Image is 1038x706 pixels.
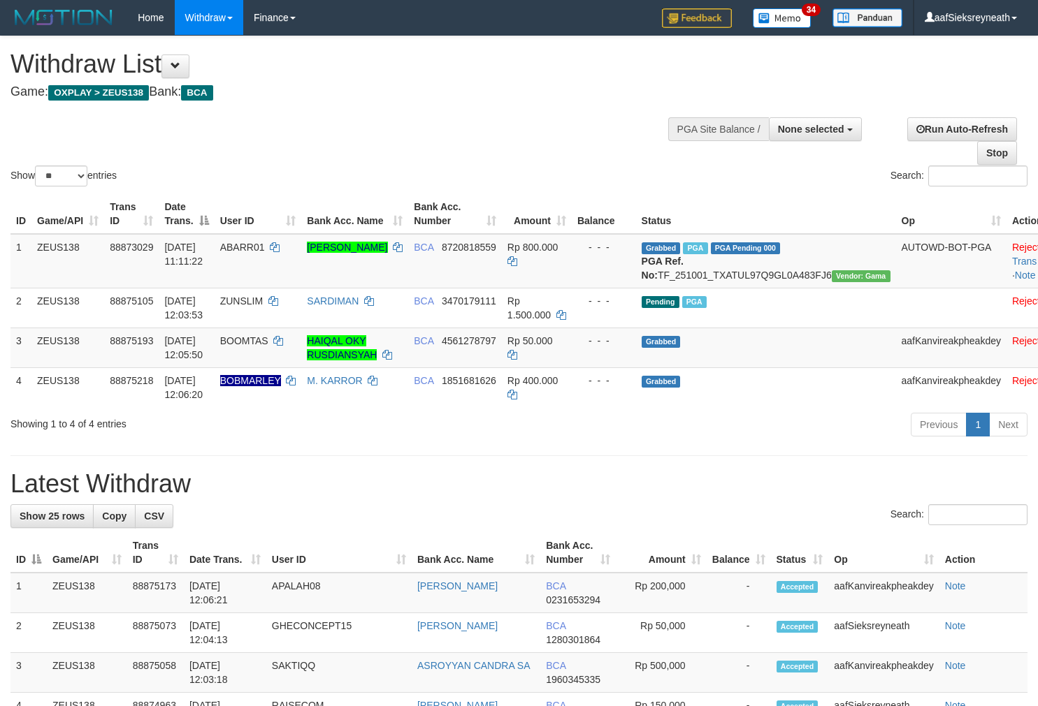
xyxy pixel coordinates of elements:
td: 88875073 [127,613,184,653]
span: Show 25 rows [20,510,85,522]
label: Search: [891,504,1028,525]
span: BCA [414,375,433,386]
span: OXPLAY > ZEUS138 [48,85,149,101]
span: Grabbed [642,336,681,348]
th: Op: activate to sort column ascending [896,194,1007,234]
td: TF_251001_TXATUL97Q9GL0A483FJ6 [636,234,896,288]
h1: Withdraw List [10,50,678,78]
td: ZEUS138 [31,234,104,288]
span: BCA [414,242,433,253]
th: Amount: activate to sort column ascending [616,533,707,573]
a: CSV [135,504,173,528]
td: 88875173 [127,573,184,613]
a: 1 [966,413,990,436]
span: Nama rekening ada tanda titik/strip, harap diedit [220,375,281,386]
span: [DATE] 12:06:20 [164,375,203,400]
div: - - - [577,294,630,308]
td: [DATE] 12:04:13 [184,613,266,653]
th: Amount: activate to sort column ascending [502,194,572,234]
h1: Latest Withdraw [10,470,1028,498]
th: Bank Acc. Name: activate to sort column ascending [301,194,408,234]
span: Rp 400.000 [507,375,558,386]
button: None selected [769,117,862,141]
th: Status: activate to sort column ascending [771,533,829,573]
span: Copy 1960345335 to clipboard [546,674,600,685]
td: - [707,613,771,653]
th: User ID: activate to sort column ascending [266,533,412,573]
th: ID [10,194,31,234]
td: Rp 500,000 [616,653,707,693]
span: Grabbed [642,242,681,254]
span: ABARR01 [220,242,265,253]
td: aafKanvireakpheakdey [828,653,939,693]
span: BCA [181,85,212,101]
td: ZEUS138 [47,653,127,693]
td: Rp 200,000 [616,573,707,613]
a: Run Auto-Refresh [907,117,1017,141]
span: Copy [102,510,127,522]
td: 3 [10,328,31,367]
th: Bank Acc. Number: activate to sort column ascending [408,194,502,234]
span: 88875105 [110,295,153,307]
span: BCA [414,295,433,307]
th: Trans ID: activate to sort column ascending [127,533,184,573]
a: Stop [977,141,1017,165]
td: AUTOWD-BOT-PGA [896,234,1007,288]
span: None selected [778,124,844,135]
span: [DATE] 12:03:53 [164,295,203,321]
div: PGA Site Balance / [668,117,769,141]
th: Status [636,194,896,234]
div: Showing 1 to 4 of 4 entries [10,411,422,431]
a: [PERSON_NAME] [417,620,498,631]
th: Date Trans.: activate to sort column ascending [184,533,266,573]
span: Rp 50.000 [507,335,553,346]
td: 1 [10,573,47,613]
td: ZEUS138 [47,573,127,613]
a: M. KARROR [307,375,362,386]
td: 2 [10,613,47,653]
span: Copy 1280301864 to clipboard [546,634,600,645]
th: Date Trans.: activate to sort column descending [159,194,214,234]
span: Vendor URL: https://trx31.1velocity.biz [832,270,891,282]
th: Balance: activate to sort column ascending [707,533,771,573]
th: Bank Acc. Number: activate to sort column ascending [540,533,616,573]
td: ZEUS138 [31,367,104,407]
th: ID: activate to sort column descending [10,533,47,573]
span: Accepted [777,661,819,672]
td: 4 [10,367,31,407]
td: ZEUS138 [31,328,104,367]
span: [DATE] 12:05:50 [164,335,203,360]
a: [PERSON_NAME] [307,242,387,253]
div: - - - [577,240,630,254]
td: ZEUS138 [31,288,104,328]
span: BCA [414,335,433,346]
span: 88875193 [110,335,153,346]
td: aafKanvireakpheakdey [828,573,939,613]
label: Search: [891,166,1028,186]
span: BOOMTAS [220,335,268,346]
div: - - - [577,374,630,388]
th: Bank Acc. Name: activate to sort column ascending [412,533,540,573]
span: Copy 1851681626 to clipboard [442,375,496,386]
th: User ID: activate to sort column ascending [215,194,302,234]
input: Search: [928,504,1028,525]
img: Button%20Memo.svg [753,8,812,28]
td: Rp 50,000 [616,613,707,653]
a: [PERSON_NAME] [417,580,498,591]
td: 2 [10,288,31,328]
td: APALAH08 [266,573,412,613]
span: [DATE] 11:11:22 [164,242,203,267]
a: Show 25 rows [10,504,94,528]
b: PGA Ref. No: [642,256,684,281]
td: [DATE] 12:03:18 [184,653,266,693]
span: PGA Pending [711,242,781,254]
span: 88873029 [110,242,153,253]
img: panduan.png [832,8,902,27]
td: aafKanvireakpheakdey [896,328,1007,367]
select: Showentries [35,166,87,186]
a: Note [945,580,966,591]
span: BCA [546,660,565,671]
td: - [707,653,771,693]
td: GHECONCEPT15 [266,613,412,653]
span: Pending [642,296,679,308]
